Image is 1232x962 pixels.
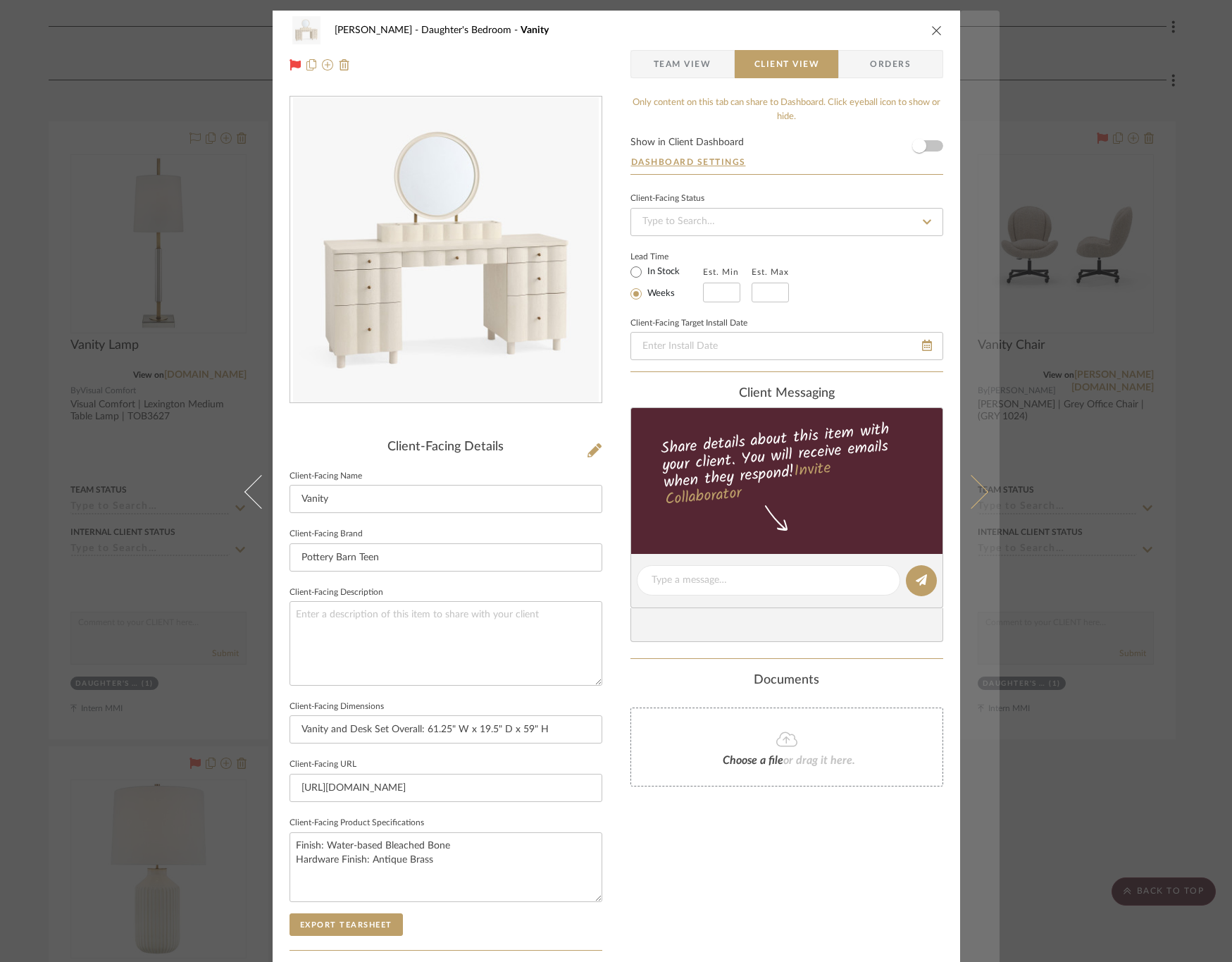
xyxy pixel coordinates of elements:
label: Est. Max [752,267,789,277]
input: Enter item URL [290,774,602,802]
label: Client-Facing Target Install Date [630,320,747,327]
label: Client-Facing Dimensions [290,703,384,710]
span: Client View [754,50,819,78]
label: Client-Facing Product Specifications [290,820,424,827]
button: close [931,24,943,37]
div: Only content on this tab can share to Dashboard. Click eyeball icon to show or hide. [630,96,943,123]
label: In Stock [645,266,680,278]
div: client Messaging [630,386,943,402]
div: 0 [290,97,602,403]
label: Client-Facing Name [290,473,362,480]
input: Enter Client-Facing Brand [290,543,602,572]
button: Dashboard Settings [630,156,747,168]
label: Client-Facing Description [290,589,383,596]
span: [PERSON_NAME] [335,25,421,35]
input: Enter Install Date [630,332,943,360]
span: or drag it here. [783,755,855,766]
input: Enter Client-Facing Item Name [290,485,602,513]
span: Vanity [521,25,549,35]
img: Remove from project [339,59,350,70]
label: Client-Facing URL [290,761,356,768]
button: Export Tearsheet [290,913,403,936]
label: Client-Facing Brand [290,531,363,538]
input: Enter item dimensions [290,715,602,744]
input: Type to Search… [630,208,943,236]
span: Choose a file [723,755,783,766]
label: Lead Time [630,250,703,263]
img: 716f315d-3fd0-4e3c-8c5e-558ea346647a_436x436.jpg [293,97,599,403]
span: Team View [654,50,711,78]
span: Orders [854,50,926,78]
div: Documents [630,673,943,689]
img: 716f315d-3fd0-4e3c-8c5e-558ea346647a_48x40.jpg [290,16,323,44]
label: Est. Min [703,267,739,277]
mat-radio-group: Select item type [630,263,703,302]
div: Share details about this item with your client. You will receive emails when they respond! [628,417,945,512]
label: Weeks [645,288,675,300]
div: Client-Facing Details [290,440,602,455]
span: Daughter's Bedroom [421,25,521,35]
div: Client-Facing Status [630,195,704,202]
